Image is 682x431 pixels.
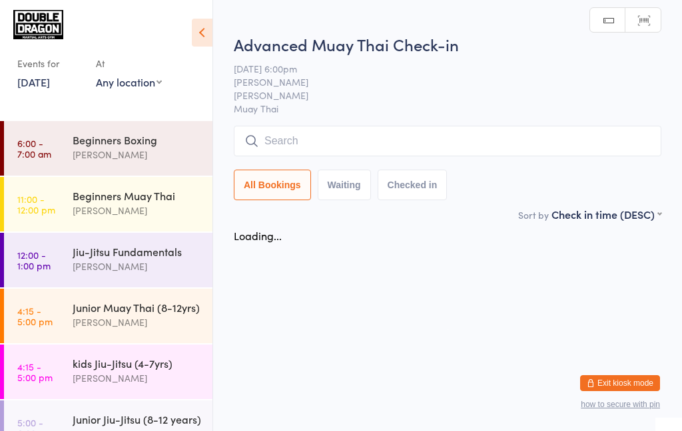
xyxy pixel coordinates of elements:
a: 12:00 -1:00 pmJiu-Jitsu Fundamentals[PERSON_NAME] [4,233,212,287]
time: 11:00 - 12:00 pm [17,194,55,215]
div: [PERSON_NAME] [73,147,201,162]
div: Beginners Muay Thai [73,188,201,203]
time: 4:15 - 5:00 pm [17,305,53,327]
div: Beginners Boxing [73,132,201,147]
div: Loading... [234,228,282,243]
a: [DATE] [17,74,50,89]
time: 4:15 - 5:00 pm [17,361,53,382]
button: Exit kiosk mode [580,375,660,391]
label: Sort by [518,208,549,221]
h2: Advanced Muay Thai Check-in [234,33,661,55]
a: 4:15 -5:00 pmJunior Muay Thai (8-12yrs)[PERSON_NAME] [4,289,212,343]
time: 12:00 - 1:00 pm [17,249,51,271]
div: [PERSON_NAME] [73,259,201,274]
div: Events for [17,53,83,74]
input: Search [234,126,661,156]
div: Junior Jiu-Jitsu (8-12 years) [73,412,201,426]
a: 6:00 -7:00 amBeginners Boxing[PERSON_NAME] [4,121,212,176]
div: kids Jiu-Jitsu (4-7yrs) [73,356,201,370]
div: [PERSON_NAME] [73,203,201,218]
button: All Bookings [234,170,311,200]
button: how to secure with pin [581,400,660,409]
a: 4:15 -5:00 pmkids Jiu-Jitsu (4-7yrs)[PERSON_NAME] [4,345,212,399]
span: Muay Thai [234,102,661,115]
div: [PERSON_NAME] [73,315,201,330]
div: Check in time (DESC) [551,207,661,221]
span: [DATE] 6:00pm [234,62,641,75]
div: Any location [96,74,162,89]
div: Jiu-Jitsu Fundamentals [73,244,201,259]
div: At [96,53,162,74]
span: [PERSON_NAME] [234,75,641,88]
button: Waiting [318,170,371,200]
div: [PERSON_NAME] [73,370,201,386]
button: Checked in [378,170,448,200]
img: Double Dragon Gym [13,10,63,39]
div: Junior Muay Thai (8-12yrs) [73,300,201,315]
time: 6:00 - 7:00 am [17,138,51,159]
span: [PERSON_NAME] [234,88,641,102]
a: 11:00 -12:00 pmBeginners Muay Thai[PERSON_NAME] [4,177,212,231]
